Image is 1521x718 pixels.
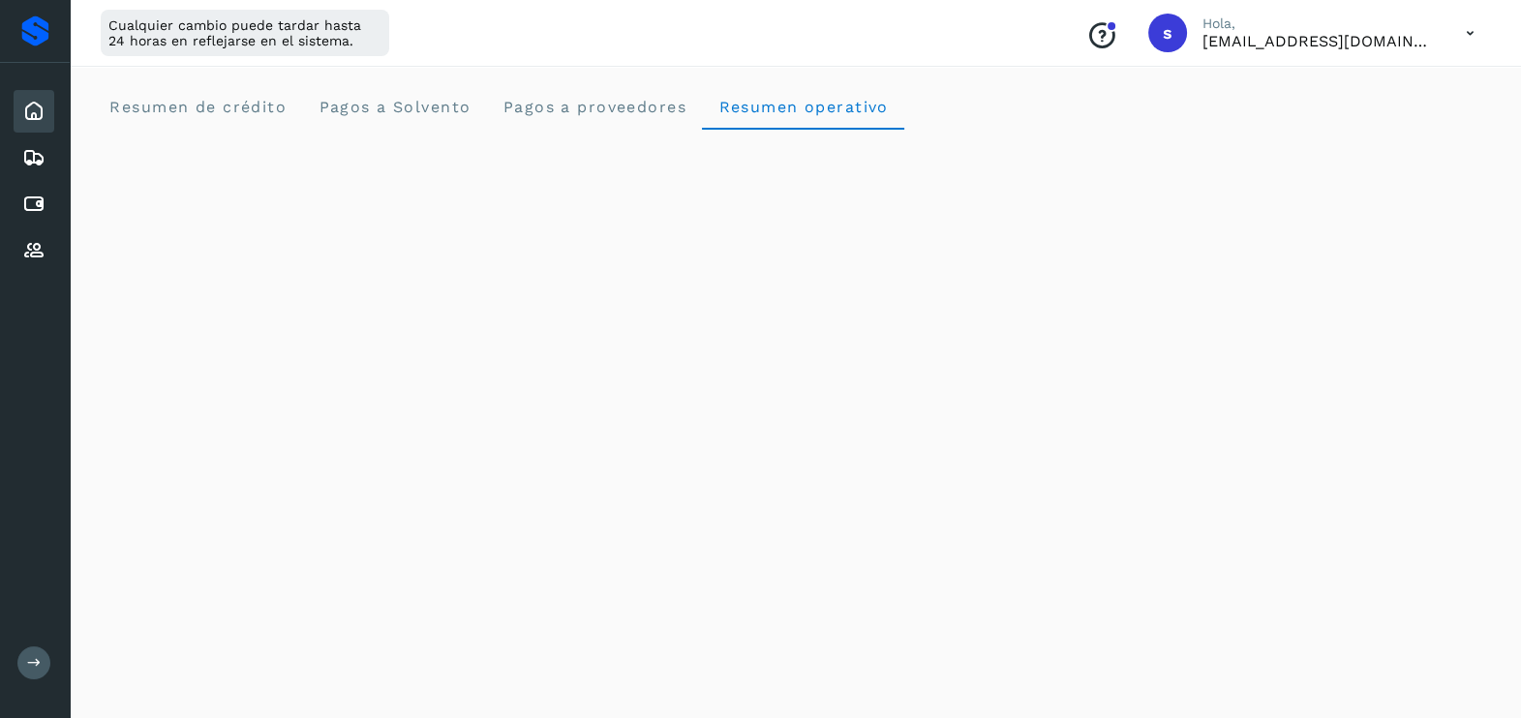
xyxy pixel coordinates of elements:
[101,10,389,56] div: Cualquier cambio puede tardar hasta 24 horas en reflejarse en el sistema.
[1202,32,1435,50] p: smedina@niagarawater.com
[502,98,686,116] span: Pagos a proveedores
[14,90,54,133] div: Inicio
[1202,15,1435,32] p: Hola,
[108,98,287,116] span: Resumen de crédito
[318,98,471,116] span: Pagos a Solvento
[717,98,889,116] span: Resumen operativo
[14,183,54,225] div: Cuentas por pagar
[14,229,54,272] div: Proveedores
[14,136,54,179] div: Embarques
